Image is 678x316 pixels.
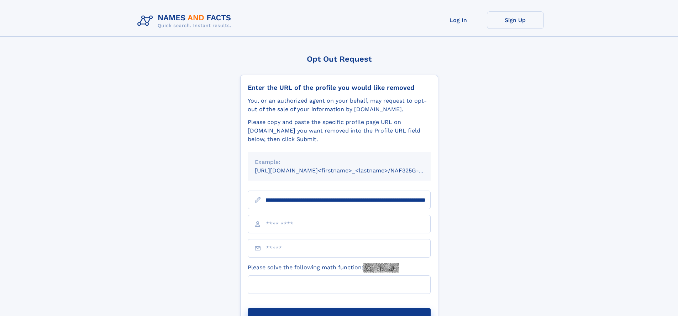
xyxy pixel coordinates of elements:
[248,84,431,92] div: Enter the URL of the profile you would like removed
[248,118,431,144] div: Please copy and paste the specific profile page URL on [DOMAIN_NAME] you want removed into the Pr...
[240,55,438,63] div: Opt Out Request
[255,167,444,174] small: [URL][DOMAIN_NAME]<firstname>_<lastname>/NAF325G-xxxxxxxx
[255,158,424,166] div: Example:
[487,11,544,29] a: Sign Up
[430,11,487,29] a: Log In
[248,97,431,114] div: You, or an authorized agent on your behalf, may request to opt-out of the sale of your informatio...
[248,263,399,273] label: Please solve the following math function:
[135,11,237,31] img: Logo Names and Facts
